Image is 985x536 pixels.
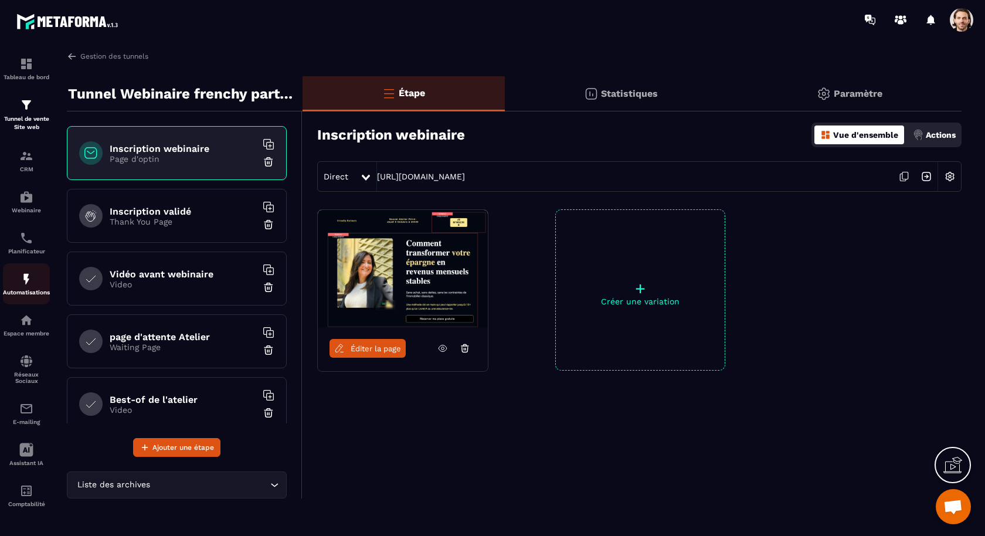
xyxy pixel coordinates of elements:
img: setting-gr.5f69749f.svg [817,87,831,101]
h6: Inscription validé [110,206,256,217]
h6: page d'attente Atelier [110,331,256,342]
p: + [556,280,725,297]
img: actions.d6e523a2.png [913,130,923,140]
img: dashboard-orange.40269519.svg [820,130,831,140]
div: Ouvrir le chat [936,489,971,524]
p: Automatisations [3,289,50,296]
img: automations [19,313,33,327]
a: formationformationCRM [3,140,50,181]
p: Espace membre [3,330,50,337]
span: Éditer la page [351,344,401,353]
h3: Inscription webinaire [317,127,465,143]
p: Comptabilité [3,501,50,507]
h6: Best-of de l'atelier [110,394,256,405]
p: Étape [399,87,425,99]
a: schedulerschedulerPlanificateur [3,222,50,263]
a: accountantaccountantComptabilité [3,475,50,516]
p: Webinaire [3,207,50,213]
a: formationformationTableau de bord [3,48,50,89]
img: trash [263,156,274,168]
img: social-network [19,354,33,368]
h6: Inscription webinaire [110,143,256,154]
a: automationsautomationsWebinaire [3,181,50,222]
p: Video [110,280,256,289]
p: Tableau de bord [3,74,50,80]
p: Page d'optin [110,154,256,164]
p: Thank You Page [110,217,256,226]
img: trash [263,344,274,356]
h6: Vidéo avant webinaire [110,269,256,280]
p: Vue d'ensemble [833,130,898,140]
img: trash [263,281,274,293]
p: Tunnel Webinaire frenchy partners [68,82,294,106]
img: formation [19,149,33,163]
a: Assistant IA [3,434,50,475]
a: automationsautomationsAutomatisations [3,263,50,304]
p: E-mailing [3,419,50,425]
p: Assistant IA [3,460,50,466]
img: logo [16,11,122,32]
img: automations [19,190,33,204]
img: bars-o.4a397970.svg [382,86,396,100]
a: Gestion des tunnels [67,51,148,62]
a: automationsautomationsEspace membre [3,304,50,345]
img: stats.20deebd0.svg [584,87,598,101]
a: social-networksocial-networkRéseaux Sociaux [3,345,50,393]
p: Actions [926,130,956,140]
a: emailemailE-mailing [3,393,50,434]
span: Direct [324,172,348,181]
img: arrow [67,51,77,62]
p: CRM [3,166,50,172]
p: Video [110,405,256,415]
span: Ajouter une étape [152,442,214,453]
img: trash [263,219,274,230]
img: email [19,402,33,416]
button: Ajouter une étape [133,438,220,457]
a: formationformationTunnel de vente Site web [3,89,50,140]
a: [URL][DOMAIN_NAME] [377,172,465,181]
p: Tunnel de vente Site web [3,115,50,131]
p: Créer une variation [556,297,725,306]
input: Search for option [152,479,267,491]
p: Réseaux Sociaux [3,371,50,384]
img: image [318,210,488,327]
p: Statistiques [601,88,658,99]
img: formation [19,98,33,112]
img: trash [263,407,274,419]
span: Liste des archives [74,479,152,491]
img: arrow-next.bcc2205e.svg [915,165,938,188]
p: Waiting Page [110,342,256,352]
a: Éditer la page [330,339,406,358]
div: Search for option [67,471,287,498]
img: scheduler [19,231,33,245]
img: automations [19,272,33,286]
p: Paramètre [834,88,882,99]
img: accountant [19,484,33,498]
img: setting-w.858f3a88.svg [939,165,961,188]
p: Planificateur [3,248,50,255]
img: formation [19,57,33,71]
